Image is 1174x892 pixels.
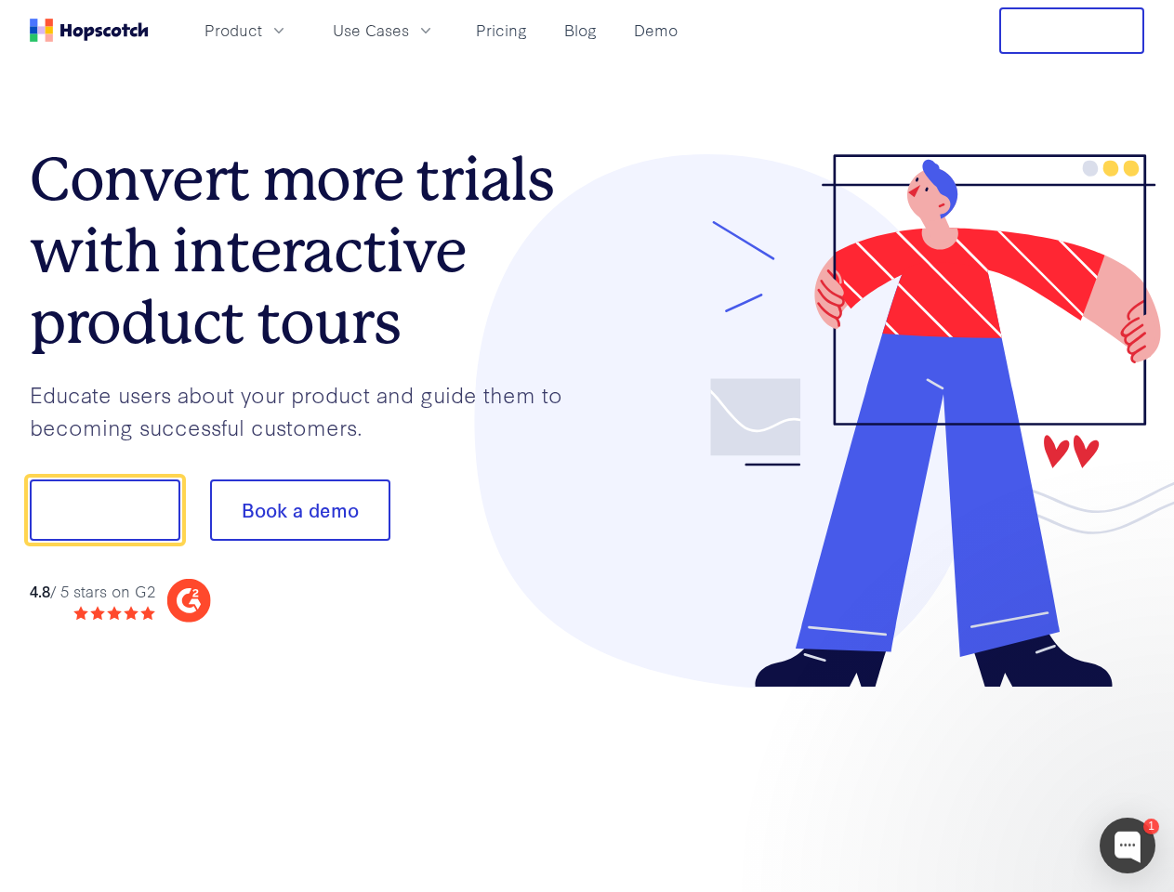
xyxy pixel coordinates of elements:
div: 1 [1143,819,1159,834]
span: Product [204,19,262,42]
span: Use Cases [333,19,409,42]
button: Book a demo [210,479,390,541]
p: Educate users about your product and guide them to becoming successful customers. [30,378,587,442]
button: Use Cases [322,15,446,46]
button: Product [193,15,299,46]
h1: Convert more trials with interactive product tours [30,144,587,358]
a: Demo [627,15,685,46]
strong: 4.8 [30,580,50,601]
button: Show me! [30,479,180,541]
a: Blog [557,15,604,46]
a: Home [30,19,149,42]
div: / 5 stars on G2 [30,580,155,603]
button: Free Trial [999,7,1144,54]
a: Pricing [468,15,534,46]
